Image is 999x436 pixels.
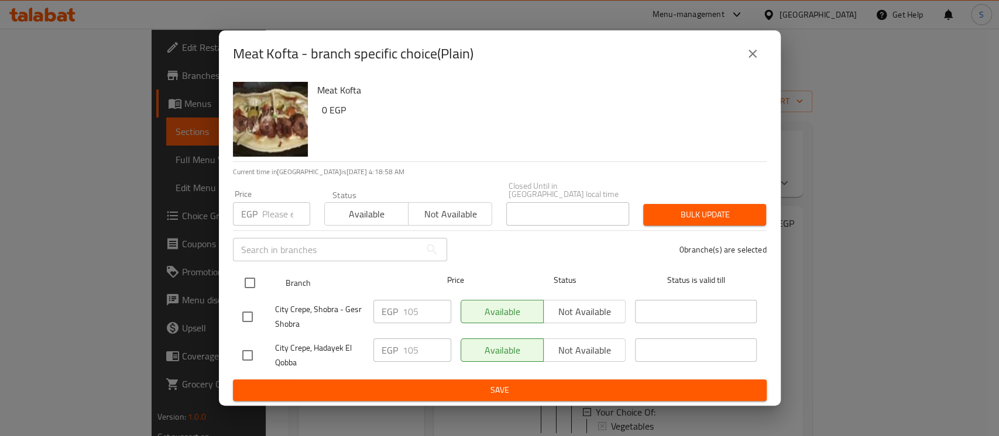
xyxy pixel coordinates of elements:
[286,276,407,290] span: Branch
[504,273,626,288] span: Status
[233,82,308,157] img: Meat Kofta
[322,102,757,118] h6: 0 EGP
[242,383,757,397] span: Save
[635,273,757,288] span: Status is valid till
[329,206,404,223] span: Available
[233,379,767,401] button: Save
[233,44,473,63] h2: Meat Kofta - branch specific choice(Plain)
[262,202,310,226] input: Please enter price
[653,207,757,222] span: Bulk update
[643,204,766,226] button: Bulk update
[241,207,258,221] p: EGP
[408,202,492,226] button: Not available
[417,273,495,288] span: Price
[275,302,364,331] span: City Crepe, Shobra - Gesr Shobra
[324,202,408,226] button: Available
[403,300,451,323] input: Please enter price
[382,343,398,357] p: EGP
[233,167,767,177] p: Current time in [GEOGRAPHIC_DATA] is [DATE] 4:18:58 AM
[275,341,364,370] span: City Crepe, Hadayek El Qobba
[679,244,767,255] p: 0 branche(s) are selected
[413,206,488,223] span: Not available
[403,338,451,362] input: Please enter price
[317,82,757,98] h6: Meat Kofta
[382,304,398,319] p: EGP
[739,40,767,68] button: close
[233,238,420,261] input: Search in branches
